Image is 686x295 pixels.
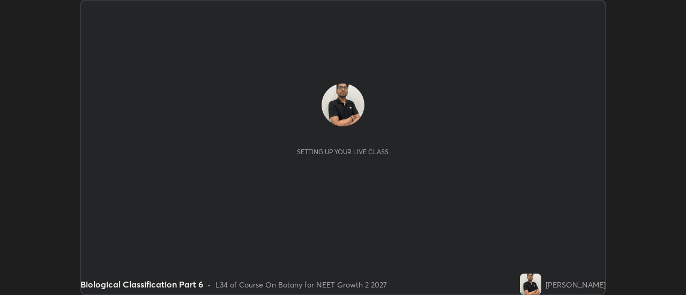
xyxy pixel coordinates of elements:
[207,279,211,290] div: •
[322,84,364,126] img: b2da9b2492c24f11b274d36eb37de468.jpg
[520,274,541,295] img: b2da9b2492c24f11b274d36eb37de468.jpg
[297,148,389,156] div: Setting up your live class
[215,279,387,290] div: L34 of Course On Botany for NEET Growth 2 2027
[546,279,606,290] div: [PERSON_NAME]
[80,278,203,291] div: Biological Classification Part 6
